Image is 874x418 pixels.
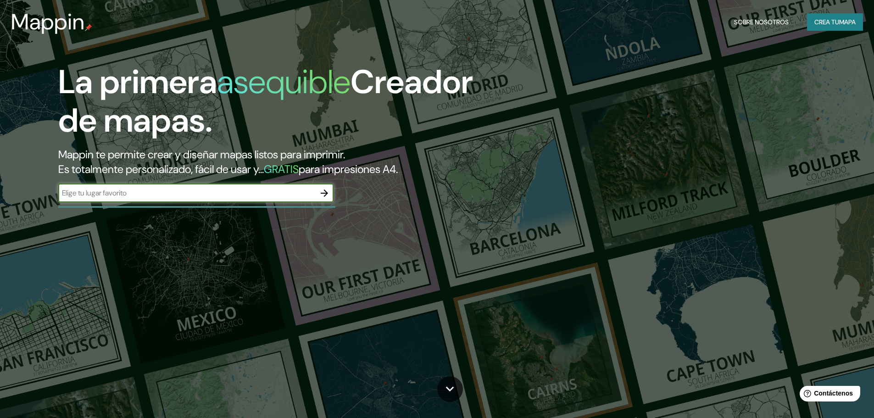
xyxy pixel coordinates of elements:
[58,188,315,198] input: Elige tu lugar favorito
[299,162,398,176] font: para impresiones A4.
[730,13,792,31] button: Sobre nosotros
[217,61,351,103] font: asequible
[734,18,789,26] font: Sobre nosotros
[58,147,345,162] font: Mappin te permite crear y diseñar mapas listos para imprimir.
[58,61,217,103] font: La primera
[807,13,863,31] button: Crea tumapa
[839,18,856,26] font: mapa
[85,24,92,31] img: pin de mapeo
[11,7,85,36] font: Mappin
[58,162,264,176] font: Es totalmente personalizado, fácil de usar y...
[814,18,839,26] font: Crea tu
[58,61,473,142] font: Creador de mapas.
[264,162,299,176] font: GRATIS
[792,382,864,408] iframe: Lanzador de widgets de ayuda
